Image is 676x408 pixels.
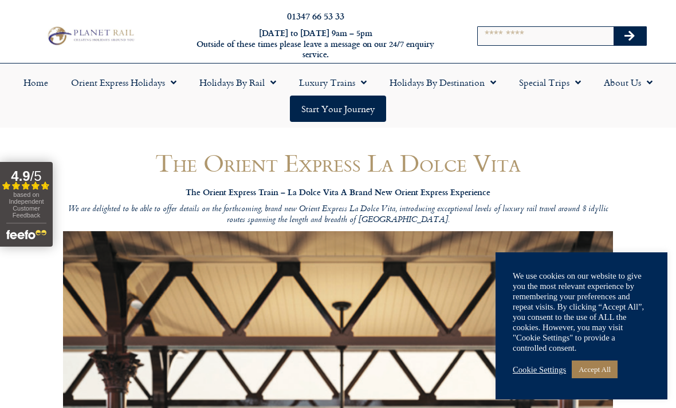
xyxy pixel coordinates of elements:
button: Search [614,27,647,45]
a: Home [12,69,60,96]
img: Planet Rail Train Holidays Logo [44,25,136,47]
nav: Menu [6,69,670,122]
strong: The Orient Express Train – La Dolce Vita A Brand New Orient Express Experience [186,186,490,198]
a: 01347 66 53 33 [287,9,344,22]
div: We use cookies on our website to give you the most relevant experience by remembering your prefer... [513,271,650,353]
h6: [DATE] to [DATE] 9am – 5pm Outside of these times please leave a message on our 24/7 enquiry serv... [183,28,448,60]
a: Special Trips [508,69,592,96]
a: Accept All [572,361,618,378]
a: Luxury Trains [288,69,378,96]
a: Holidays by Destination [378,69,508,96]
h1: The Orient Express La Dolce Vita [63,149,613,176]
a: Cookie Settings [513,365,566,375]
a: About Us [592,69,664,96]
p: We are delighted to be able to offer details on the forthcoming, brand new Orient Express La Dolc... [63,204,613,225]
a: Orient Express Holidays [60,69,188,96]
a: Start your Journey [290,96,386,122]
a: Holidays by Rail [188,69,288,96]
